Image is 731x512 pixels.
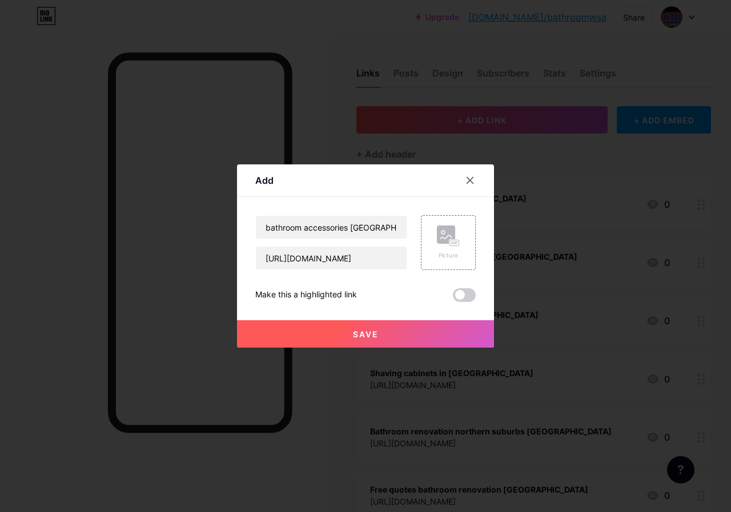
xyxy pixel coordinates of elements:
div: Make this a highlighted link [255,288,357,302]
span: Save [353,329,379,339]
div: Picture [437,251,460,260]
input: Title [256,216,407,239]
input: URL [256,247,407,269]
div: Add [255,174,274,187]
button: Save [237,320,494,348]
